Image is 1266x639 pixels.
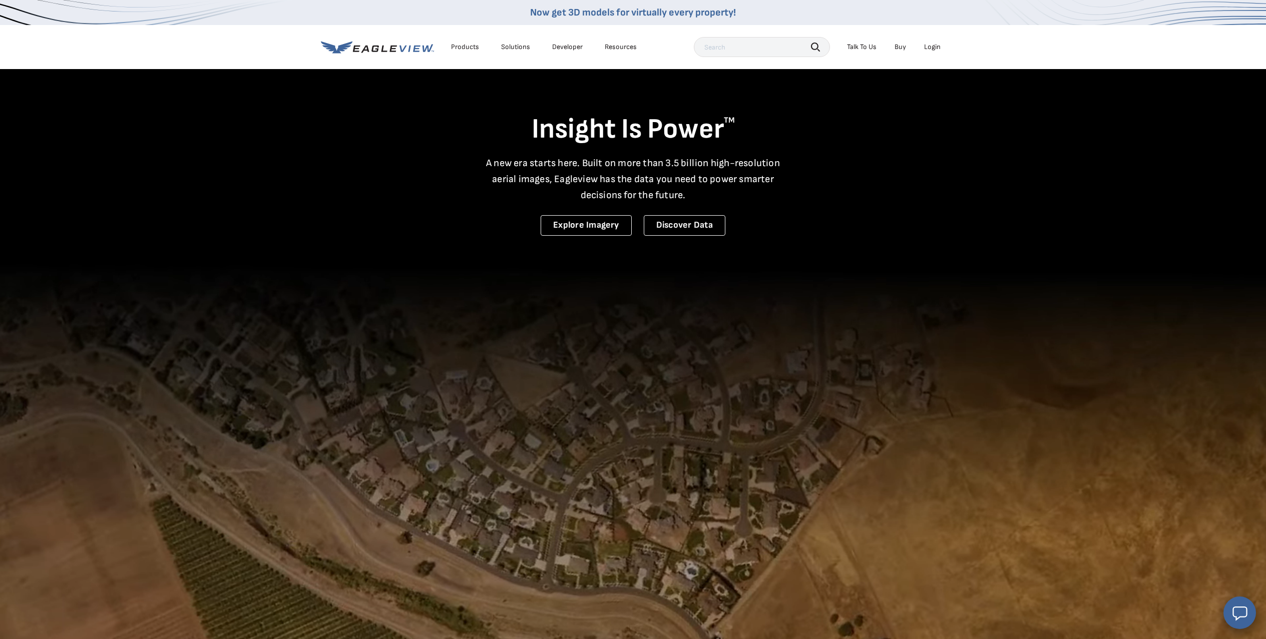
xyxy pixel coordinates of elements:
[605,43,637,52] div: Resources
[644,215,725,236] a: Discover Data
[694,37,830,57] input: Search
[552,43,583,52] a: Developer
[847,43,877,52] div: Talk To Us
[724,116,735,125] sup: TM
[501,43,530,52] div: Solutions
[541,215,632,236] a: Explore Imagery
[451,43,479,52] div: Products
[530,7,736,19] a: Now get 3D models for virtually every property!
[924,43,941,52] div: Login
[321,112,946,147] h1: Insight Is Power
[480,155,786,203] p: A new era starts here. Built on more than 3.5 billion high-resolution aerial images, Eagleview ha...
[1223,596,1256,629] button: Open chat window
[895,43,906,52] a: Buy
